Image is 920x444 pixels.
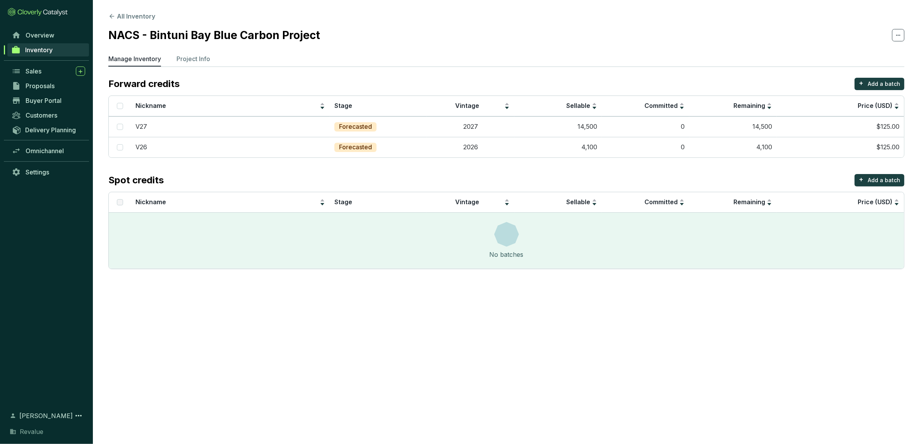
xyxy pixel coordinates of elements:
p: Forecasted [339,123,372,131]
td: 2027 [427,116,514,137]
span: Revalue [20,427,43,436]
span: Settings [26,168,49,176]
a: Overview [8,29,89,42]
td: 2026 [427,137,514,157]
div: No batches [490,250,524,259]
span: Nickname [135,198,166,206]
button: +Add a batch [855,78,905,90]
span: Remaining [733,198,765,206]
span: Remaining [733,102,765,109]
th: Stage [330,192,427,213]
h2: NACS - Bintuni Bay Blue Carbon Project [108,27,320,43]
td: 0 [602,116,689,137]
span: Inventory [25,46,53,54]
td: $125.00 [777,116,904,137]
td: 14,500 [514,116,602,137]
span: Stage [334,102,352,109]
p: Forecasted [339,143,372,152]
a: Sales [8,65,89,78]
span: [PERSON_NAME] [19,411,73,420]
td: $125.00 [777,137,904,157]
span: Committed [644,198,678,206]
a: Buyer Portal [8,94,89,107]
p: Manage Inventory [108,54,161,63]
span: Committed [644,102,678,109]
span: Price (USD) [858,102,893,109]
td: 4,100 [689,137,777,157]
span: Nickname [135,102,166,109]
td: 4,100 [514,137,602,157]
p: Spot credits [108,174,164,186]
span: Proposals [26,82,55,90]
span: Price (USD) [858,198,893,206]
a: Inventory [7,43,89,56]
span: Sales [26,67,41,75]
span: Delivery Planning [25,126,76,134]
span: Stage [334,198,352,206]
p: V26 [135,143,147,152]
p: + [859,78,863,89]
p: Project Info [176,54,210,63]
span: Sellable [566,198,590,206]
span: Sellable [566,102,590,109]
td: 0 [602,137,689,157]
td: 14,500 [689,116,777,137]
button: All Inventory [108,12,155,21]
a: Settings [8,166,89,179]
a: Customers [8,109,89,122]
button: +Add a batch [855,174,905,186]
span: Buyer Portal [26,97,62,104]
span: Overview [26,31,54,39]
a: Proposals [8,79,89,92]
p: Forward credits [108,78,180,90]
span: Vintage [455,102,479,109]
p: Add a batch [868,80,900,88]
p: V27 [135,123,147,131]
a: Omnichannel [8,144,89,157]
a: Delivery Planning [8,123,89,136]
p: Add a batch [868,176,900,184]
th: Stage [330,96,427,116]
span: Customers [26,111,57,119]
span: Omnichannel [26,147,64,155]
span: Vintage [455,198,479,206]
p: + [859,174,863,185]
